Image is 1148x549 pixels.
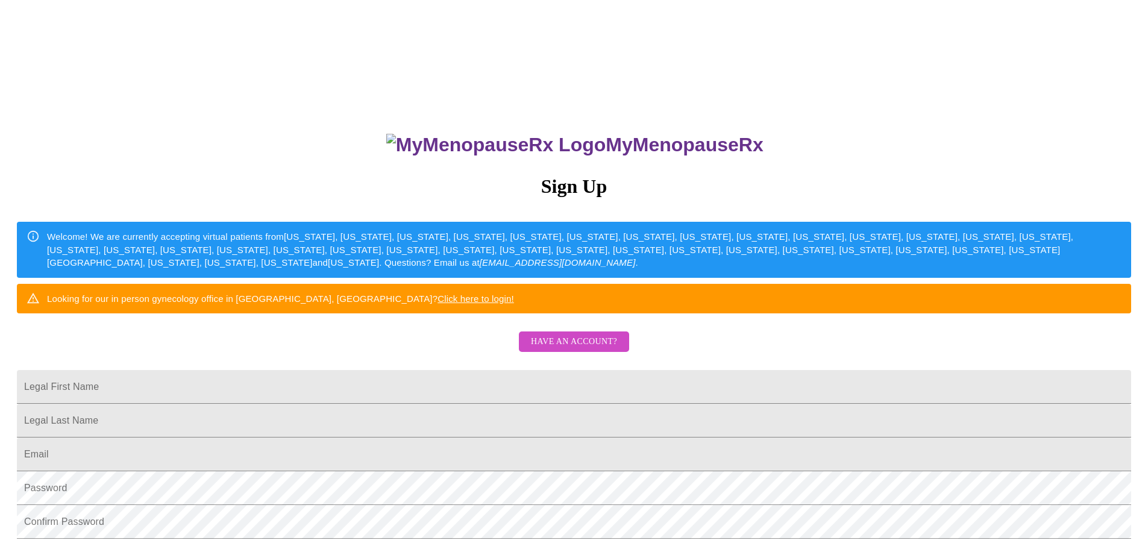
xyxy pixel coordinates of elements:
img: MyMenopauseRx Logo [386,134,606,156]
em: [EMAIL_ADDRESS][DOMAIN_NAME] [480,257,636,268]
h3: MyMenopauseRx [19,134,1132,156]
span: Have an account? [531,334,617,350]
div: Welcome! We are currently accepting virtual patients from [US_STATE], [US_STATE], [US_STATE], [US... [47,225,1121,274]
a: Click here to login! [438,293,514,304]
button: Have an account? [519,331,629,353]
a: Have an account? [516,345,632,355]
div: Looking for our in person gynecology office in [GEOGRAPHIC_DATA], [GEOGRAPHIC_DATA]? [47,287,514,310]
h3: Sign Up [17,175,1131,198]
